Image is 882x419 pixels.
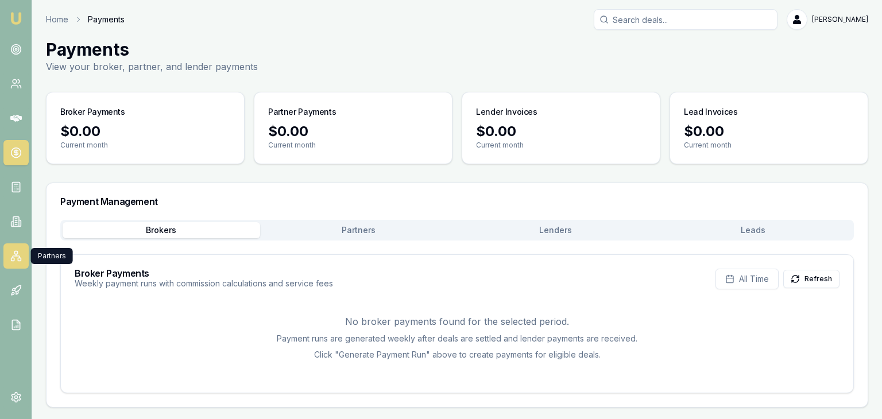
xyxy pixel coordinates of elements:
button: Leads [655,222,852,238]
h1: Payments [46,39,258,60]
p: Current month [684,141,854,150]
input: Search deals [594,9,777,30]
button: Refresh [783,270,840,288]
span: [PERSON_NAME] [812,15,868,24]
p: Current month [60,141,230,150]
h3: Partner Payments [268,106,336,118]
h3: Payment Management [60,197,854,206]
nav: breadcrumb [46,14,125,25]
div: $0.00 [60,122,230,141]
p: View your broker, partner, and lender payments [46,60,258,73]
img: emu-icon-u.png [9,11,23,25]
p: Payment runs are generated weekly after deals are settled and lender payments are received. [75,333,840,344]
h3: Lender Invoices [476,106,537,118]
span: All Time [739,273,769,285]
div: $0.00 [684,122,854,141]
button: Lenders [457,222,655,238]
button: Partners [260,222,458,238]
p: No broker payments found for the selected period. [75,315,840,328]
div: $0.00 [476,122,646,141]
a: Home [46,14,68,25]
button: All Time [715,269,779,289]
button: Brokers [63,222,260,238]
p: Weekly payment runs with commission calculations and service fees [75,278,333,289]
h3: Lead Invoices [684,106,737,118]
div: Partners [31,248,73,264]
h3: Broker Payments [60,106,125,118]
p: Current month [268,141,438,150]
div: $0.00 [268,122,438,141]
span: Payments [88,14,125,25]
p: Current month [476,141,646,150]
h3: Broker Payments [75,269,333,278]
p: Click "Generate Payment Run" above to create payments for eligible deals. [75,349,840,360]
